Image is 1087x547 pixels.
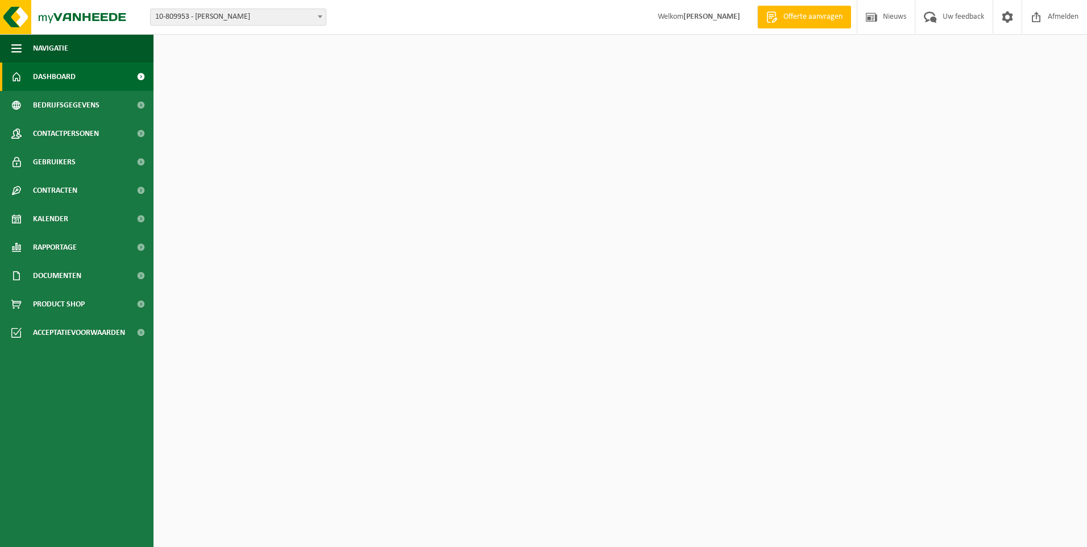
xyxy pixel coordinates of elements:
span: Acceptatievoorwaarden [33,318,125,347]
span: Offerte aanvragen [781,11,845,23]
a: Offerte aanvragen [757,6,851,28]
span: Navigatie [33,34,68,63]
span: 10-809953 - VANSTEELANT PATRICK - TORHOUT [150,9,326,26]
strong: [PERSON_NAME] [683,13,740,21]
span: Product Shop [33,290,85,318]
span: Kalender [33,205,68,233]
span: Contactpersonen [33,119,99,148]
span: Rapportage [33,233,77,262]
span: Bedrijfsgegevens [33,91,99,119]
span: Gebruikers [33,148,76,176]
span: 10-809953 - VANSTEELANT PATRICK - TORHOUT [151,9,326,25]
span: Documenten [33,262,81,290]
span: Dashboard [33,63,76,91]
span: Contracten [33,176,77,205]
